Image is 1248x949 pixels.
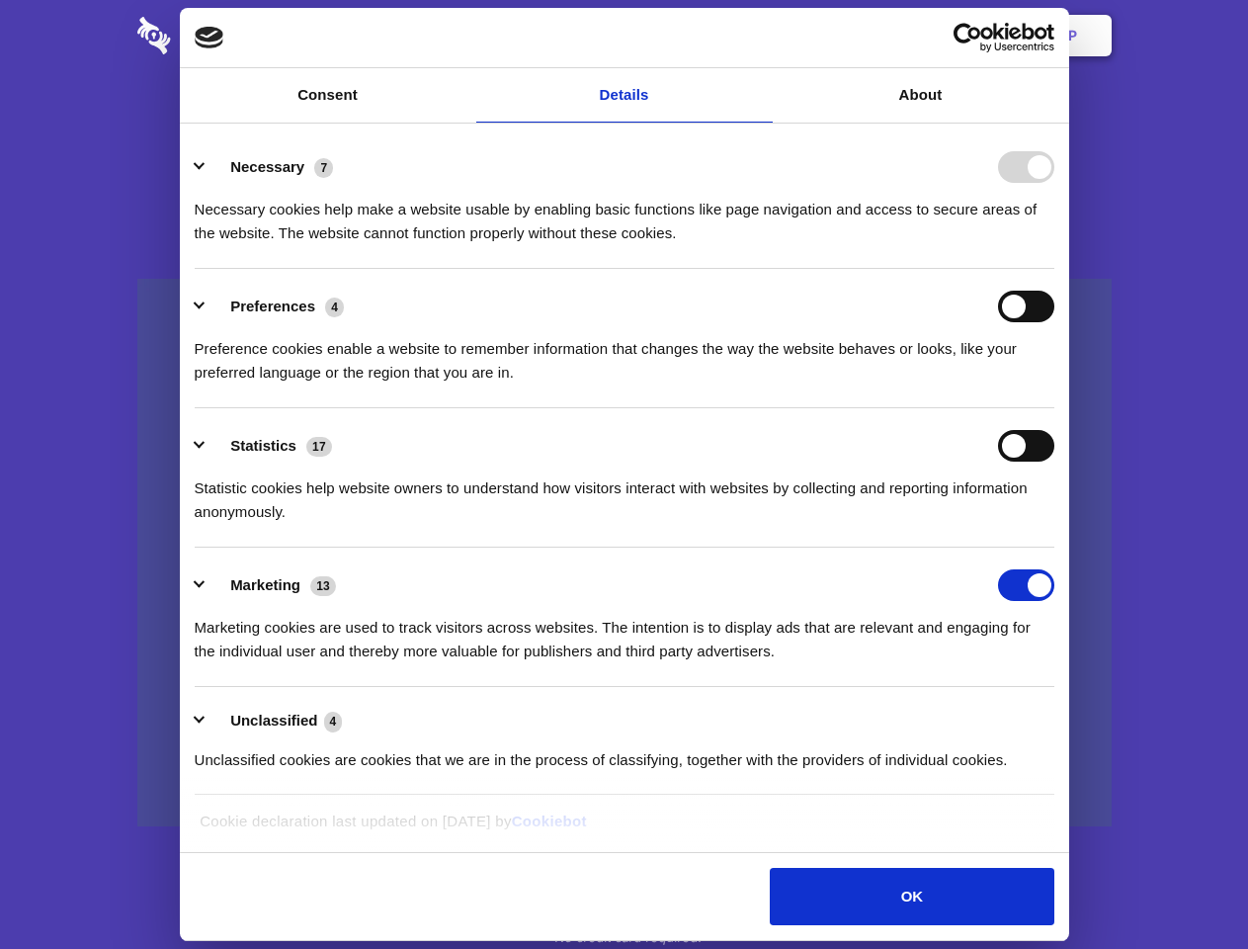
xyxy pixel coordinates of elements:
label: Marketing [230,576,300,593]
span: 4 [325,298,344,317]
img: logo [195,27,224,48]
div: Necessary cookies help make a website usable by enabling basic functions like page navigation and... [195,183,1054,245]
a: About [773,68,1069,123]
button: Preferences (4) [195,291,357,322]
iframe: Drift Widget Chat Controller [1149,850,1224,925]
div: Unclassified cookies are cookies that we are in the process of classifying, together with the pro... [195,733,1054,772]
div: Preference cookies enable a website to remember information that changes the way the website beha... [195,322,1054,385]
div: Cookie declaration last updated on [DATE] by [185,810,1063,848]
a: Wistia video thumbnail [137,279,1112,827]
label: Preferences [230,298,315,314]
button: OK [770,868,1053,925]
a: Consent [180,68,476,123]
div: Statistic cookies help website owners to understand how visitors interact with websites by collec... [195,462,1054,524]
div: Marketing cookies are used to track visitors across websites. The intention is to display ads tha... [195,601,1054,663]
span: 17 [306,437,332,457]
button: Necessary (7) [195,151,346,183]
h1: Eliminate Slack Data Loss. [137,89,1112,160]
label: Necessary [230,158,304,175]
h4: Auto-redaction of sensitive data, encrypted data sharing and self-destructing private chats. Shar... [137,180,1112,245]
a: Details [476,68,773,123]
a: Cookiebot [512,813,587,829]
a: Usercentrics Cookiebot - opens in a new window [881,23,1054,52]
span: 13 [310,576,336,596]
button: Statistics (17) [195,430,345,462]
label: Statistics [230,437,296,454]
a: Login [896,5,982,66]
button: Unclassified (4) [195,709,355,733]
span: 7 [314,158,333,178]
img: logo-wordmark-white-trans-d4663122ce5f474addd5e946df7df03e33cb6a1c49d2221995e7729f52c070b2.svg [137,17,306,54]
span: 4 [324,712,343,732]
button: Marketing (13) [195,569,349,601]
a: Contact [801,5,892,66]
a: Pricing [580,5,666,66]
